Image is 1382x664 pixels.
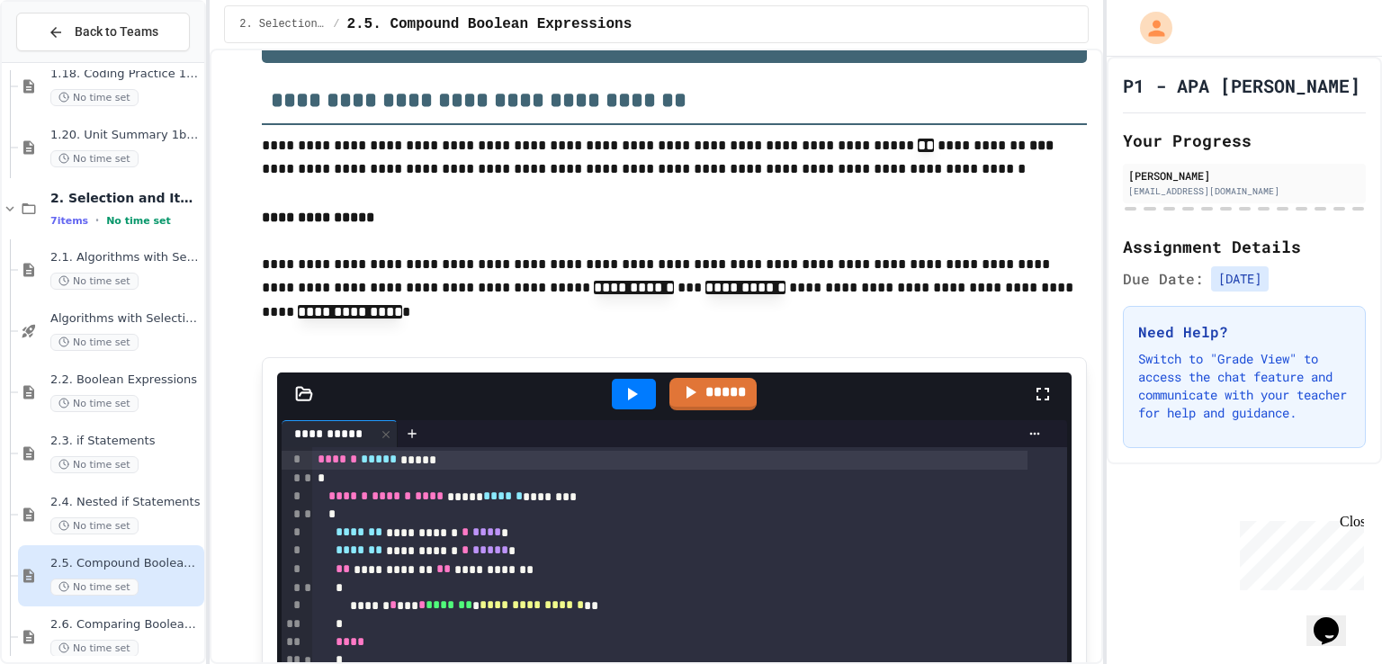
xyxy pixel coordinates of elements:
[1123,128,1366,153] h2: Your Progress
[1233,514,1364,590] iframe: chat widget
[1211,266,1269,292] span: [DATE]
[50,395,139,412] span: No time set
[50,150,139,167] span: No time set
[1128,167,1360,184] div: [PERSON_NAME]
[1121,7,1177,49] div: My Account
[50,517,139,534] span: No time set
[50,215,88,227] span: 7 items
[1306,592,1364,646] iframe: chat widget
[50,128,201,143] span: 1.20. Unit Summary 1b (1.7-1.15)
[50,250,201,265] span: 2.1. Algorithms with Selection and Repetition
[333,17,339,31] span: /
[50,434,201,449] span: 2.3. if Statements
[16,13,190,51] button: Back to Teams
[50,372,201,388] span: 2.2. Boolean Expressions
[50,334,139,351] span: No time set
[50,456,139,473] span: No time set
[50,640,139,657] span: No time set
[50,617,201,633] span: 2.6. Comparing Boolean Expressions ([PERSON_NAME] Laws)
[106,215,171,227] span: No time set
[1123,73,1360,98] h1: P1 - APA [PERSON_NAME]
[1128,184,1360,198] div: [EMAIL_ADDRESS][DOMAIN_NAME]
[346,13,632,35] span: 2.5. Compound Boolean Expressions
[239,17,326,31] span: 2. Selection and Iteration
[1138,321,1351,343] h3: Need Help?
[50,579,139,596] span: No time set
[1138,350,1351,422] p: Switch to "Grade View" to access the chat feature and communicate with your teacher for help and ...
[75,22,158,41] span: Back to Teams
[50,89,139,106] span: No time set
[7,7,124,114] div: Chat with us now!Close
[95,213,99,228] span: •
[1123,268,1204,290] span: Due Date:
[50,495,201,510] span: 2.4. Nested if Statements
[50,67,201,82] span: 1.18. Coding Practice 1a (1.1-1.6)
[50,190,201,206] span: 2. Selection and Iteration
[50,556,201,571] span: 2.5. Compound Boolean Expressions
[50,273,139,290] span: No time set
[50,311,201,327] span: Algorithms with Selection and Repetition - Topic 2.1
[1123,234,1366,259] h2: Assignment Details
